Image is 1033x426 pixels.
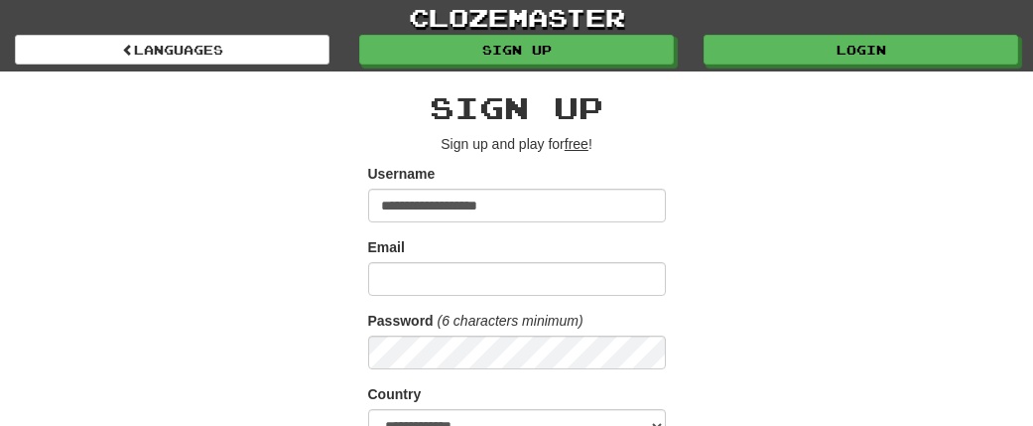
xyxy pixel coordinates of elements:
[368,237,405,257] label: Email
[368,134,666,154] p: Sign up and play for !
[368,91,666,124] h2: Sign up
[368,164,436,184] label: Username
[368,384,422,404] label: Country
[438,313,583,329] em: (6 characters minimum)
[704,35,1018,65] a: Login
[359,35,674,65] a: Sign up
[15,35,329,65] a: Languages
[565,136,588,152] u: free
[368,311,434,331] label: Password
